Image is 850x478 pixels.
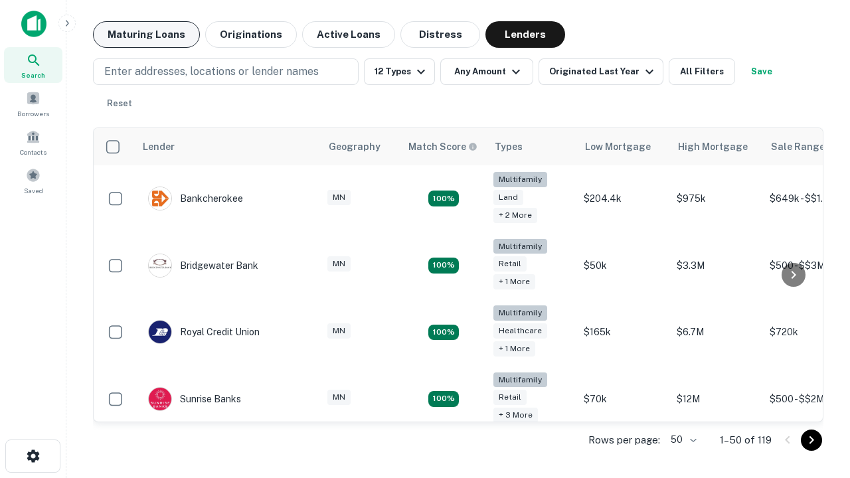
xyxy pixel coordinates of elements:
[21,11,46,37] img: capitalize-icon.png
[740,58,783,85] button: Save your search to get updates of matches that match your search criteria.
[493,323,547,339] div: Healthcare
[493,372,547,388] div: Multifamily
[4,163,62,199] a: Saved
[493,208,537,223] div: + 2 more
[327,390,351,405] div: MN
[549,64,657,80] div: Originated Last Year
[408,139,477,154] div: Capitalize uses an advanced AI algorithm to match your search with the best lender. The match sco...
[149,388,171,410] img: picture
[428,191,459,206] div: Matching Properties: 19, hasApolloMatch: undefined
[670,128,763,165] th: High Mortgage
[493,190,523,205] div: Land
[440,58,533,85] button: Any Amount
[577,299,670,366] td: $165k
[104,64,319,80] p: Enter addresses, locations or lender names
[670,299,763,366] td: $6.7M
[801,430,822,451] button: Go to next page
[329,139,381,155] div: Geography
[720,432,772,448] p: 1–50 of 119
[670,232,763,299] td: $3.3M
[21,70,45,80] span: Search
[493,341,535,357] div: + 1 more
[400,21,480,48] button: Distress
[327,323,351,339] div: MN
[148,254,258,278] div: Bridgewater Bank
[493,274,535,289] div: + 1 more
[670,366,763,433] td: $12M
[577,128,670,165] th: Low Mortgage
[577,165,670,232] td: $204.4k
[493,305,547,321] div: Multifamily
[148,187,243,210] div: Bankcherokee
[678,139,748,155] div: High Mortgage
[149,321,171,343] img: picture
[588,432,660,448] p: Rows per page:
[4,124,62,160] a: Contacts
[148,320,260,344] div: Royal Credit Union
[4,86,62,121] a: Borrowers
[665,430,699,449] div: 50
[327,190,351,205] div: MN
[493,172,547,187] div: Multifamily
[93,58,359,85] button: Enter addresses, locations or lender names
[149,254,171,277] img: picture
[784,329,850,393] iframe: Chat Widget
[669,58,735,85] button: All Filters
[364,58,435,85] button: 12 Types
[321,128,400,165] th: Geography
[485,21,565,48] button: Lenders
[771,139,825,155] div: Sale Range
[493,408,538,423] div: + 3 more
[400,128,487,165] th: Capitalize uses an advanced AI algorithm to match your search with the best lender. The match sco...
[493,239,547,254] div: Multifamily
[428,325,459,341] div: Matching Properties: 18, hasApolloMatch: undefined
[149,187,171,210] img: picture
[487,128,577,165] th: Types
[428,391,459,407] div: Matching Properties: 30, hasApolloMatch: undefined
[408,139,475,154] h6: Match Score
[585,139,651,155] div: Low Mortgage
[577,366,670,433] td: $70k
[327,256,351,272] div: MN
[98,90,141,117] button: Reset
[17,108,49,119] span: Borrowers
[93,21,200,48] button: Maturing Loans
[495,139,523,155] div: Types
[302,21,395,48] button: Active Loans
[24,185,43,196] span: Saved
[143,139,175,155] div: Lender
[539,58,663,85] button: Originated Last Year
[4,47,62,83] a: Search
[205,21,297,48] button: Originations
[493,256,527,272] div: Retail
[670,165,763,232] td: $975k
[493,390,527,405] div: Retail
[577,232,670,299] td: $50k
[428,258,459,274] div: Matching Properties: 22, hasApolloMatch: undefined
[135,128,321,165] th: Lender
[20,147,46,157] span: Contacts
[148,387,241,411] div: Sunrise Banks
